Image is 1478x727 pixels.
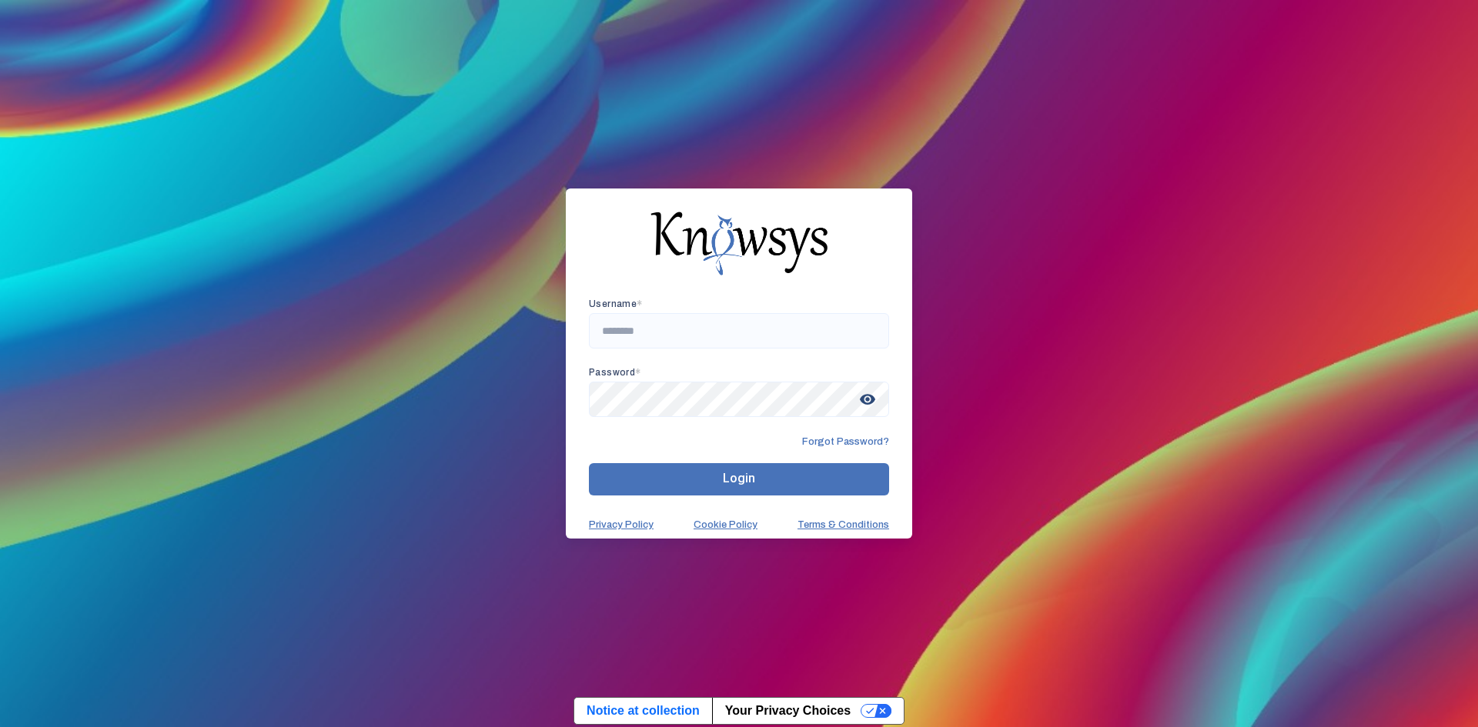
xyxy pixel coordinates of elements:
a: Cookie Policy [694,519,757,531]
img: knowsys-logo.png [650,212,828,275]
span: visibility [854,385,881,413]
span: Login [723,471,755,485]
app-required-indication: Username [589,298,643,309]
button: Login [589,463,889,495]
span: Forgot Password? [802,435,889,448]
a: Terms & Conditions [798,519,889,531]
a: Privacy Policy [589,519,654,531]
a: Notice at collection [574,698,712,724]
app-required-indication: Password [589,367,641,378]
button: Your Privacy Choices [712,698,904,724]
